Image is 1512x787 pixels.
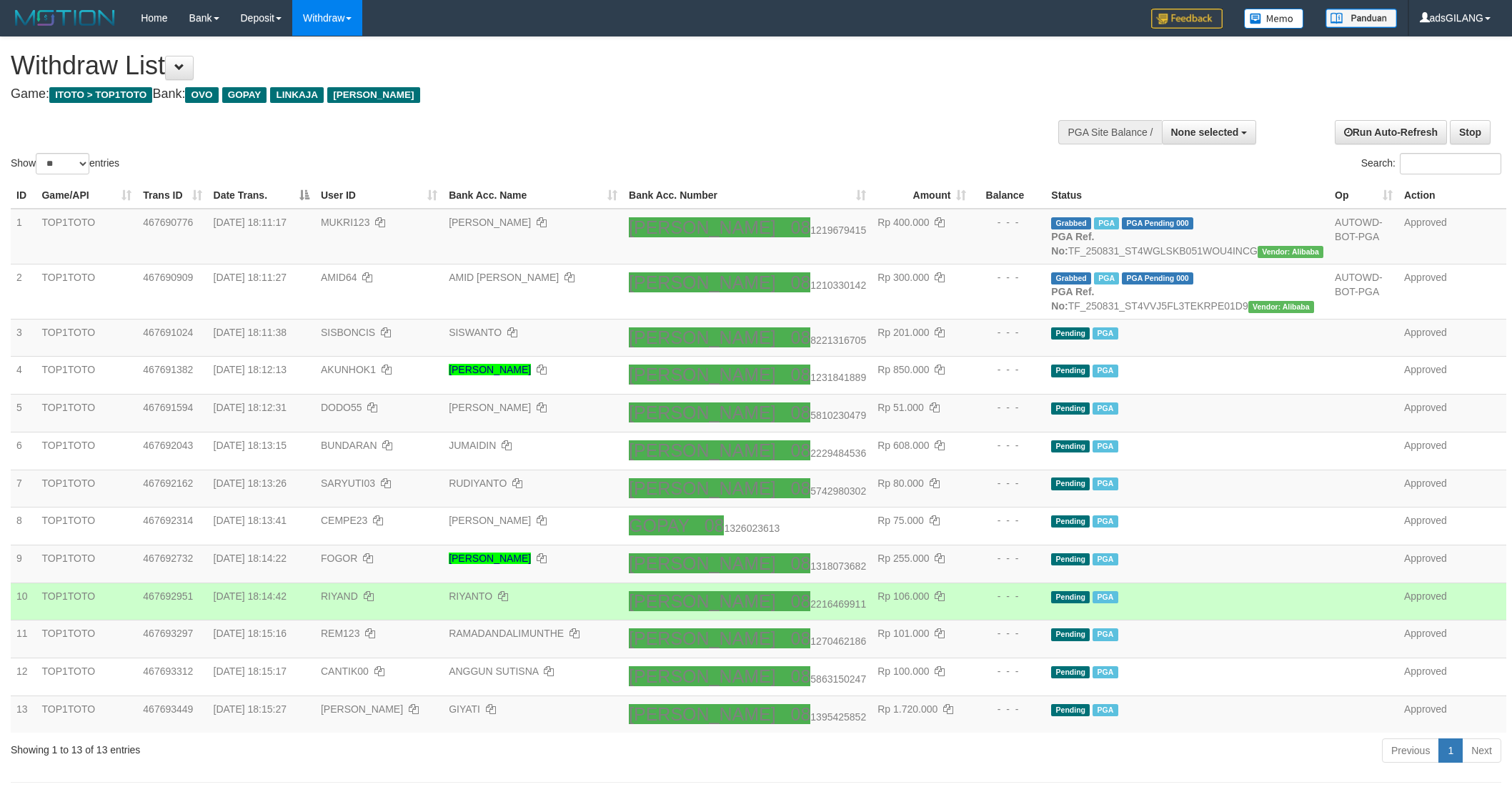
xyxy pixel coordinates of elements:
ah_el_jm_1756146672679: 08 [791,365,811,385]
td: Approved [1398,583,1506,620]
ah_el_jm_1756146672679: 08 [791,478,811,498]
span: Rp 850.000 [877,364,929,375]
td: TOP1TOTO [36,319,137,357]
a: Stop [1450,120,1491,144]
td: Approved [1398,432,1506,470]
span: 467692732 [143,553,193,564]
td: TOP1TOTO [36,395,137,432]
span: Rp 100.000 [877,665,929,677]
td: Approved [1398,395,1506,432]
th: User ID: activate to sort column ascending [315,182,443,209]
h4: Game: Bank: [11,87,994,102]
td: 8 [11,508,36,545]
th: ID [11,182,36,209]
td: 4 [11,357,36,395]
a: Run Auto-Refresh [1335,120,1447,144]
span: Copy 082216469911 to clipboard [791,598,867,610]
th: Bank Acc. Name: activate to sort column ascending [443,182,623,209]
td: TOP1TOTO [36,696,137,733]
span: Pending [1051,553,1090,565]
img: panduan.png [1326,9,1397,28]
div: - - - [978,362,1040,377]
select: Showentries [36,153,89,174]
span: Rp 255.000 [877,553,929,564]
td: Approved [1398,696,1506,733]
span: Pending [1051,327,1090,340]
span: Pending [1051,402,1090,415]
span: 467692162 [143,477,193,489]
ah_el_jm_1756146672679: [PERSON_NAME] [629,591,776,611]
ah_el_jm_1756146672679: 08 [791,553,811,573]
span: Pending [1051,477,1090,490]
th: Status [1045,182,1329,209]
span: Marked by adskelvin [1094,217,1119,229]
span: GOPAY [222,87,267,103]
td: 10 [11,583,36,620]
span: [DATE] 18:13:15 [214,440,287,451]
span: REM123 [321,628,359,639]
span: PGA [1093,553,1118,565]
a: JUMAIDIN [449,440,496,451]
td: 7 [11,470,36,508]
ah_el_jm_1756146672679: [PERSON_NAME] [629,272,776,292]
h1: Withdraw List [11,51,994,80]
span: 467692314 [143,515,193,526]
img: MOTION_logo.png [11,7,119,29]
span: OVO [185,87,218,103]
span: PGA [1093,440,1118,452]
a: RIYANTO [449,590,492,602]
td: 2 [11,264,36,319]
span: Rp 51.000 [877,402,924,413]
td: 9 [11,545,36,583]
td: Approved [1398,470,1506,508]
td: TF_250831_ST4WGLSKB051WOU4INCG [1045,209,1329,264]
span: [DATE] 18:12:31 [214,402,287,413]
span: LINKAJA [270,87,324,103]
span: PGA Pending [1122,272,1193,284]
span: PGA [1093,666,1118,678]
span: MUKRI123 [321,217,369,228]
label: Show entries [11,153,119,174]
span: Marked by adskelvin [1094,272,1119,284]
ah_el_jm_1756146672679: 08 [791,704,811,724]
td: AUTOWD-BOT-PGA [1329,209,1398,264]
td: TOP1TOTO [36,583,137,620]
span: 467691024 [143,327,193,338]
span: FOGOR [321,553,357,564]
span: ITOTO > TOP1TOTO [49,87,152,103]
div: - - - [978,325,1040,340]
td: Approved [1398,545,1506,583]
span: PGA [1093,477,1118,490]
a: [PERSON_NAME] [449,402,531,413]
ah_el_jm_1756146672679: 08 [791,666,811,686]
a: [PERSON_NAME] [449,553,531,564]
span: Copy 081270462186 to clipboard [791,635,867,647]
ah_el_jm_1755705115715: 08 [705,515,725,535]
td: TOP1TOTO [36,470,137,508]
ah_el_jm_1756146672679: [PERSON_NAME] [629,440,776,460]
div: - - - [978,400,1040,415]
span: Marked by adskelvin [1093,327,1118,340]
ah_el_jm_1756146672679: [PERSON_NAME] [629,478,776,498]
span: Pending [1051,704,1090,716]
div: - - - [978,626,1040,640]
th: Date Trans.: activate to sort column descending [208,182,315,209]
a: [PERSON_NAME] [449,364,531,375]
td: TF_250831_ST4VVJ5FL3TEKRPE01D9 [1045,264,1329,319]
span: SARYUTI03 [321,477,375,489]
span: Copy 081210330142 to clipboard [791,279,867,291]
a: SISWANTO [449,327,502,338]
span: Pending [1051,666,1090,678]
td: Approved [1398,357,1506,395]
td: Approved [1398,658,1506,696]
span: None selected [1171,127,1239,138]
span: Pending [1051,591,1090,603]
img: Feedback.jpg [1151,9,1223,29]
span: Copy 082229484536 to clipboard [791,447,867,459]
span: 467692951 [143,590,193,602]
span: Rp 300.000 [877,272,929,283]
span: 467692043 [143,440,193,451]
span: Grabbed [1051,217,1091,229]
b: PGA Ref. No: [1051,286,1094,312]
span: PGA [1093,515,1118,528]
